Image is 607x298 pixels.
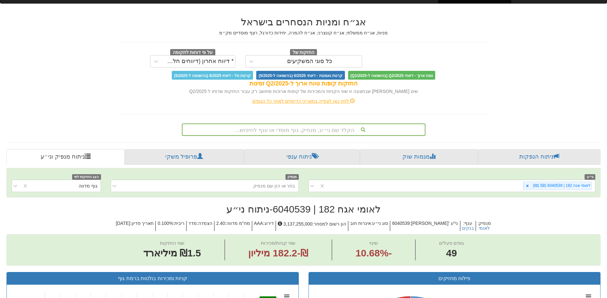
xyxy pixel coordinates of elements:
font: שווי החזקות [160,240,184,246]
font: כל סוגי המשקיעים [287,58,332,64]
font: : [312,221,314,227]
font: ני״ע [587,175,593,179]
font: קרנות נאמנות - דיווחי 6/2025 (בהשוואה ל-5/2025) [259,73,342,78]
font: : [478,221,479,226]
font: 2.40 [216,221,225,226]
font: בחר או הזן שם מנפיק [253,183,295,188]
font: סוג ני״ע [372,221,388,226]
font: - [270,204,273,214]
font: שווי קניות/מכירות [261,240,296,246]
a: ניתוח מנפיק וני״ע [6,149,125,165]
font: : [263,221,264,226]
font: איגרות חוב [350,221,371,226]
font: פרופיל משקי [165,153,197,160]
font: [PERSON_NAME]' ני"ע [411,221,458,226]
font: אג״ח ומניות הנסחרים בישראל [241,17,366,27]
a: ניתוח הנפקות [478,149,601,165]
font: בנקים [462,226,474,231]
font: גוף מדווה [79,183,97,188]
font: קניות ומכירות בולטות ברמת גוף [118,276,187,281]
font: 3,137,255,000 [284,221,313,227]
font: 6040539 [392,221,410,226]
font: קרנות סל - דיווחי 6/2025 (בהשוואה ל-5/2025) [174,73,251,78]
font: החזקות של [293,50,315,55]
font: מדד [188,221,197,226]
font: : [371,221,372,226]
font: על פי דוחות לתקופה [173,50,213,55]
font: מנפיק [479,221,491,226]
button: לאומי [479,226,490,231]
a: מגמות שוק [360,149,478,165]
font: מנפיק [287,175,297,179]
font: 49 [446,248,457,258]
font: : [130,221,132,226]
font: פילוח מחזיקים [438,276,470,281]
font: ענף [464,221,472,226]
a: פרופיל משקי [125,149,244,165]
font: הון רשום למסחר [314,221,346,227]
font: מניות, אג״ח ממשלתי, אג״ח קונצרני, אג״ח להמרה, יחידות כדורגל, רצף מוסדיים מק״מ [219,30,388,35]
font: הצג החזקות לפי [74,175,99,179]
button: בנקים [462,226,474,231]
font: * דיווח אחרון (דיווחים חלקיים) [160,58,234,64]
font: : [463,221,465,226]
font: מגמות שוק [402,153,430,160]
font: 10.68%- [356,248,392,258]
font: שינוי [369,240,378,246]
font: 0.100% [158,221,173,226]
font: לחץ כאן לצפייה בתאריכי הדיווחים לאחר כל הגופים [252,98,349,104]
font: שים [PERSON_NAME] שבתצוגה זו שווי הקניות והמכירות של קופות ארוכות מחושב רק עבור החזקות שדוחו ל Q2... [189,89,418,94]
font: : [197,221,198,226]
font: גופים פעלים [439,240,464,246]
font: החזקות קופות טווח ארוך ל-Q2/2025 זמינות [249,80,358,87]
font: ניתוח ענפי [286,153,312,160]
a: ניתוח ענפי [244,149,360,165]
font: ₪1.5 מיליארד [143,248,201,258]
font: ניתוח הנפקות [519,153,553,160]
font: לאומי אגח 182 | 6040539 (₪1.5B) [533,183,590,188]
font: מח"מ מדווה [226,221,250,226]
font: : [410,221,411,226]
font: לאומי [479,226,490,231]
font: לאומי אגח 182 | 6040539 [273,204,381,214]
font: דירוג [264,221,274,226]
font: [DATE] [116,221,130,226]
font: טווח ארוך - דיווחי Q2/2025 (בהשוואה ל-Q1/2025) [350,73,433,78]
font: : [225,221,226,226]
font: ניתוח ני״ע [226,204,269,214]
font: ₪-182.2 מיליון [248,248,308,258]
font: תאריך פדיון [132,221,154,226]
font: : [173,221,174,226]
font: ריבית [174,221,184,226]
font: הצמדה [198,221,212,226]
font: הקלד שם ני״ע, מנפיק, גוף מוסדי או ענף לחיפוש... [235,127,354,133]
font: ניתוח מנפיק וני״ע [41,153,85,160]
font: AAA [254,221,263,226]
